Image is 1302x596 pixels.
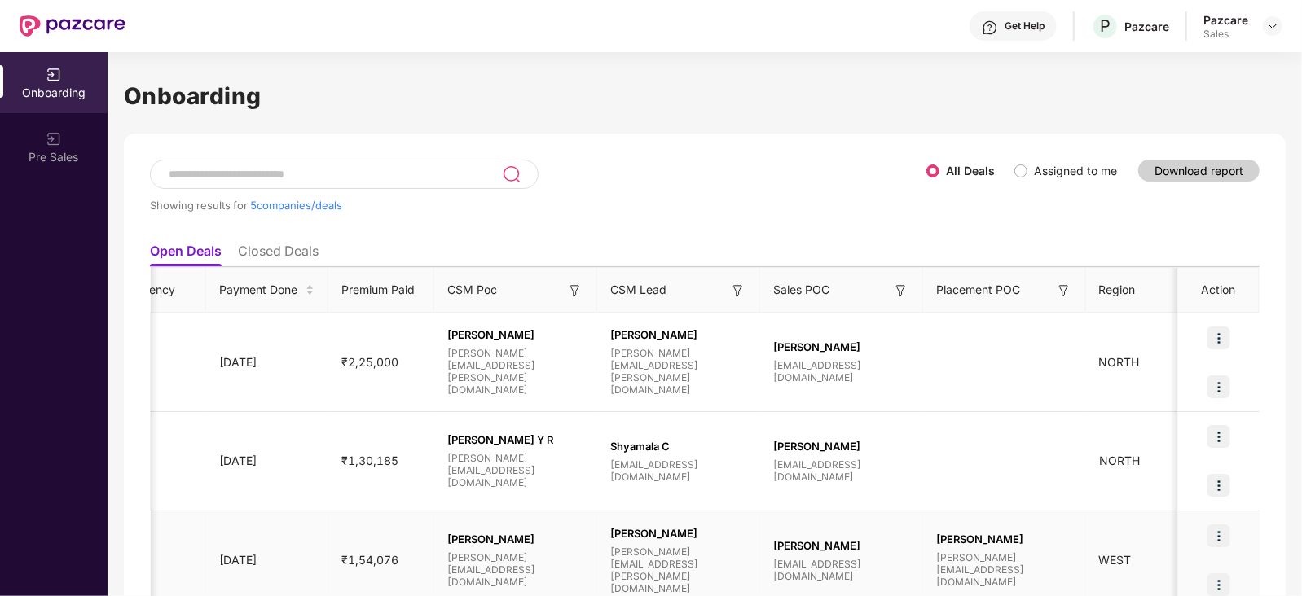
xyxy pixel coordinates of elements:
li: Closed Deals [238,243,319,266]
div: [DATE] [206,452,328,470]
img: svg+xml;base64,PHN2ZyB3aWR0aD0iMTYiIGhlaWdodD0iMTYiIHZpZXdCb3g9IjAgMCAxNiAxNiIgZmlsbD0ibm9uZSIgeG... [567,283,583,299]
label: All Deals [946,164,995,177]
span: [PERSON_NAME] [447,328,584,341]
th: Action [1178,268,1260,313]
span: [PERSON_NAME] [773,340,910,353]
span: ₹2,25,000 [328,355,411,369]
span: Payment Done [219,281,302,299]
span: Shyamala C [610,440,747,453]
span: Region [1099,281,1136,299]
span: ₹1,30,185 [328,454,411,467]
span: [PERSON_NAME] [773,539,910,552]
span: [EMAIL_ADDRESS][DOMAIN_NAME] [773,359,910,383]
span: [PERSON_NAME] [610,527,747,540]
span: [PERSON_NAME] [610,328,747,341]
img: svg+xml;base64,PHN2ZyB3aWR0aD0iMTYiIGhlaWdodD0iMTYiIHZpZXdCb3g9IjAgMCAxNiAxNiIgZmlsbD0ibm9uZSIgeG... [893,283,909,299]
div: [DATE] [206,551,328,569]
span: [PERSON_NAME][EMAIL_ADDRESS][PERSON_NAME][DOMAIN_NAME] [447,347,584,396]
div: Pazcare [1203,12,1248,28]
th: Premium Paid [328,268,434,313]
span: Placement POC [936,281,1020,299]
div: Get Help [1005,20,1045,33]
th: Payment Done [206,268,328,313]
div: NORTH [1086,452,1249,470]
span: [PERSON_NAME] [447,532,584,546]
div: WEST [1086,551,1249,569]
img: icon [1207,326,1230,349]
div: [DATE] [206,353,328,371]
span: [PERSON_NAME][EMAIL_ADDRESS][DOMAIN_NAME] [936,551,1073,588]
button: Download report [1138,160,1260,182]
img: svg+xml;base64,PHN2ZyB3aWR0aD0iMTYiIGhlaWdodD0iMTYiIHZpZXdCb3g9IjAgMCAxNiAxNiIgZmlsbD0ibm9uZSIgeG... [730,283,746,299]
span: [PERSON_NAME][EMAIL_ADDRESS][PERSON_NAME][DOMAIN_NAME] [610,546,747,594]
div: Pazcare [1124,19,1169,34]
span: ₹1,54,076 [328,553,411,567]
h1: Onboarding [124,78,1286,114]
span: CSM Lead [610,281,666,299]
img: icon [1207,524,1230,547]
span: [PERSON_NAME][EMAIL_ADDRESS][DOMAIN_NAME] [447,452,584,489]
label: Assigned to me [1034,164,1117,177]
div: Sales [1203,28,1248,41]
span: [PERSON_NAME][EMAIL_ADDRESS][DOMAIN_NAME] [447,551,584,588]
span: [PERSON_NAME] Y R [447,433,584,446]
img: svg+xml;base64,PHN2ZyBpZD0iRHJvcGRvd24tMzJ4MzIiIHhtbG5zPSJodHRwOi8vd3d3LnczLm9yZy8yMDAwL3N2ZyIgd2... [1266,20,1279,33]
img: svg+xml;base64,PHN2ZyB3aWR0aD0iMTYiIGhlaWdodD0iMTYiIHZpZXdCb3g9IjAgMCAxNiAxNiIgZmlsbD0ibm9uZSIgeG... [1056,283,1072,299]
div: Showing results for [150,199,926,212]
span: [EMAIL_ADDRESS][DOMAIN_NAME] [773,458,910,483]
span: [PERSON_NAME] [936,532,1073,546]
span: Sales POC [773,281,829,299]
img: svg+xml;base64,PHN2ZyB3aWR0aD0iMjQiIGhlaWdodD0iMjUiIHZpZXdCb3g9IjAgMCAyNCAyNSIgZmlsbD0ibm9uZSIgeG... [502,164,521,184]
span: [EMAIL_ADDRESS][DOMAIN_NAME] [610,458,747,483]
img: svg+xml;base64,PHN2ZyB3aWR0aD0iMjAiIGhlaWdodD0iMjAiIHZpZXdCb3g9IjAgMCAyMCAyMCIgZmlsbD0ibm9uZSIgeG... [46,67,62,83]
img: icon [1207,474,1230,497]
img: svg+xml;base64,PHN2ZyB3aWR0aD0iMjAiIGhlaWdodD0iMjAiIHZpZXdCb3g9IjAgMCAyMCAyMCIgZmlsbD0ibm9uZSIgeG... [46,131,62,147]
li: Open Deals [150,243,222,266]
img: svg+xml;base64,PHN2ZyBpZD0iSGVscC0zMngzMiIgeG1sbnM9Imh0dHA6Ly93d3cudzMub3JnLzIwMDAvc3ZnIiB3aWR0aD... [982,20,998,36]
img: icon [1207,375,1230,398]
span: [EMAIL_ADDRESS][DOMAIN_NAME] [773,558,910,582]
span: P [1100,16,1111,36]
div: NORTH [1086,353,1249,371]
img: icon [1207,573,1230,596]
span: CSM Poc [447,281,497,299]
img: New Pazcare Logo [20,15,125,37]
img: icon [1207,425,1230,448]
span: [PERSON_NAME][EMAIL_ADDRESS][PERSON_NAME][DOMAIN_NAME] [610,347,747,396]
span: 5 companies/deals [250,199,342,212]
span: [PERSON_NAME] [773,440,910,453]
